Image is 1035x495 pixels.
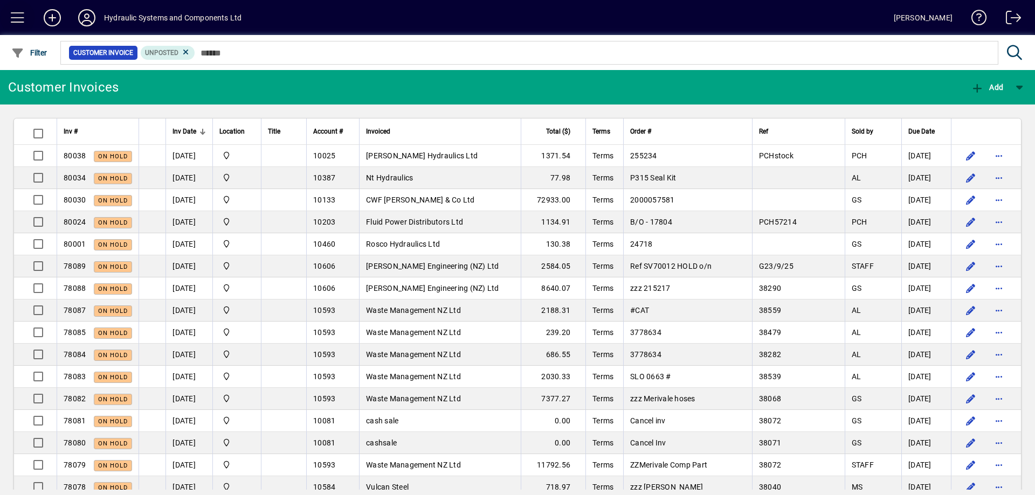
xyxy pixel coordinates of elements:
[219,459,254,471] span: HSC
[759,218,797,226] span: PCH57214
[630,394,695,403] span: zzz Merivale hoses
[990,213,1008,231] button: More options
[852,438,862,447] span: GS
[313,173,335,182] span: 10387
[901,388,951,410] td: [DATE]
[592,394,613,403] span: Terms
[35,8,70,27] button: Add
[990,390,1008,407] button: More options
[172,126,206,137] div: Inv Date
[219,326,254,338] span: HSC
[165,410,212,432] td: [DATE]
[901,344,951,366] td: [DATE]
[901,366,951,388] td: [DATE]
[313,350,335,359] span: 10593
[219,194,254,206] span: HSC
[98,484,128,491] span: On hold
[759,372,781,381] span: 38539
[313,416,335,425] span: 10081
[172,126,196,137] span: Inv Date
[521,189,585,211] td: 72933.00
[165,233,212,255] td: [DATE]
[521,211,585,233] td: 1134.91
[64,350,86,359] span: 78084
[990,169,1008,186] button: More options
[990,257,1008,275] button: More options
[313,196,335,204] span: 10133
[901,277,951,299] td: [DATE]
[759,328,781,337] span: 38479
[313,151,335,160] span: 10025
[592,240,613,248] span: Terms
[852,483,863,491] span: MS
[990,235,1008,253] button: More options
[962,390,979,407] button: Edit
[366,416,398,425] span: cash sale
[592,328,613,337] span: Terms
[165,454,212,476] td: [DATE]
[165,388,212,410] td: [DATE]
[592,483,613,491] span: Terms
[852,173,861,182] span: AL
[852,196,862,204] span: GS
[64,483,86,491] span: 78078
[98,219,128,226] span: On hold
[759,394,781,403] span: 38068
[521,432,585,454] td: 0.00
[313,218,335,226] span: 10203
[592,151,613,160] span: Terms
[141,46,195,60] mat-chip: Customer Invoice Status: Unposted
[98,440,128,447] span: On hold
[968,78,1006,97] button: Add
[592,284,613,292] span: Terms
[592,218,613,226] span: Terms
[165,211,212,233] td: [DATE]
[98,175,128,182] span: On hold
[759,438,781,447] span: 38071
[219,238,254,250] span: HSC
[64,173,86,182] span: 80034
[219,282,254,294] span: HSC
[521,410,585,432] td: 0.00
[521,299,585,322] td: 2188.31
[990,302,1008,319] button: More options
[64,240,86,248] span: 80001
[366,350,461,359] span: Waste Management NZ Ltd
[962,412,979,429] button: Edit
[592,416,613,425] span: Terms
[852,350,861,359] span: AL
[521,388,585,410] td: 7377.27
[366,394,461,403] span: Waste Management NZ Ltd
[313,240,335,248] span: 10460
[98,396,128,403] span: On hold
[630,306,649,315] span: #CAT
[521,344,585,366] td: 686.55
[962,169,979,186] button: Edit
[901,322,951,344] td: [DATE]
[11,48,47,57] span: Filter
[630,350,661,359] span: 3778634
[313,306,335,315] span: 10593
[98,241,128,248] span: On hold
[962,257,979,275] button: Edit
[592,173,613,182] span: Terms
[165,145,212,167] td: [DATE]
[962,213,979,231] button: Edit
[630,284,671,292] span: zzz 215217
[9,43,50,62] button: Filter
[759,306,781,315] span: 38559
[366,372,461,381] span: Waste Management NZ Ltd
[630,196,675,204] span: 2000057581
[759,483,781,491] span: 38040
[64,151,86,160] span: 80038
[64,306,86,315] span: 78087
[963,2,987,37] a: Knowledge Base
[64,438,86,447] span: 78080
[521,454,585,476] td: 11792.56
[64,416,86,425] span: 78081
[219,260,254,272] span: HSC
[592,126,610,137] span: Terms
[852,284,862,292] span: GS
[64,394,86,403] span: 78082
[521,366,585,388] td: 2030.33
